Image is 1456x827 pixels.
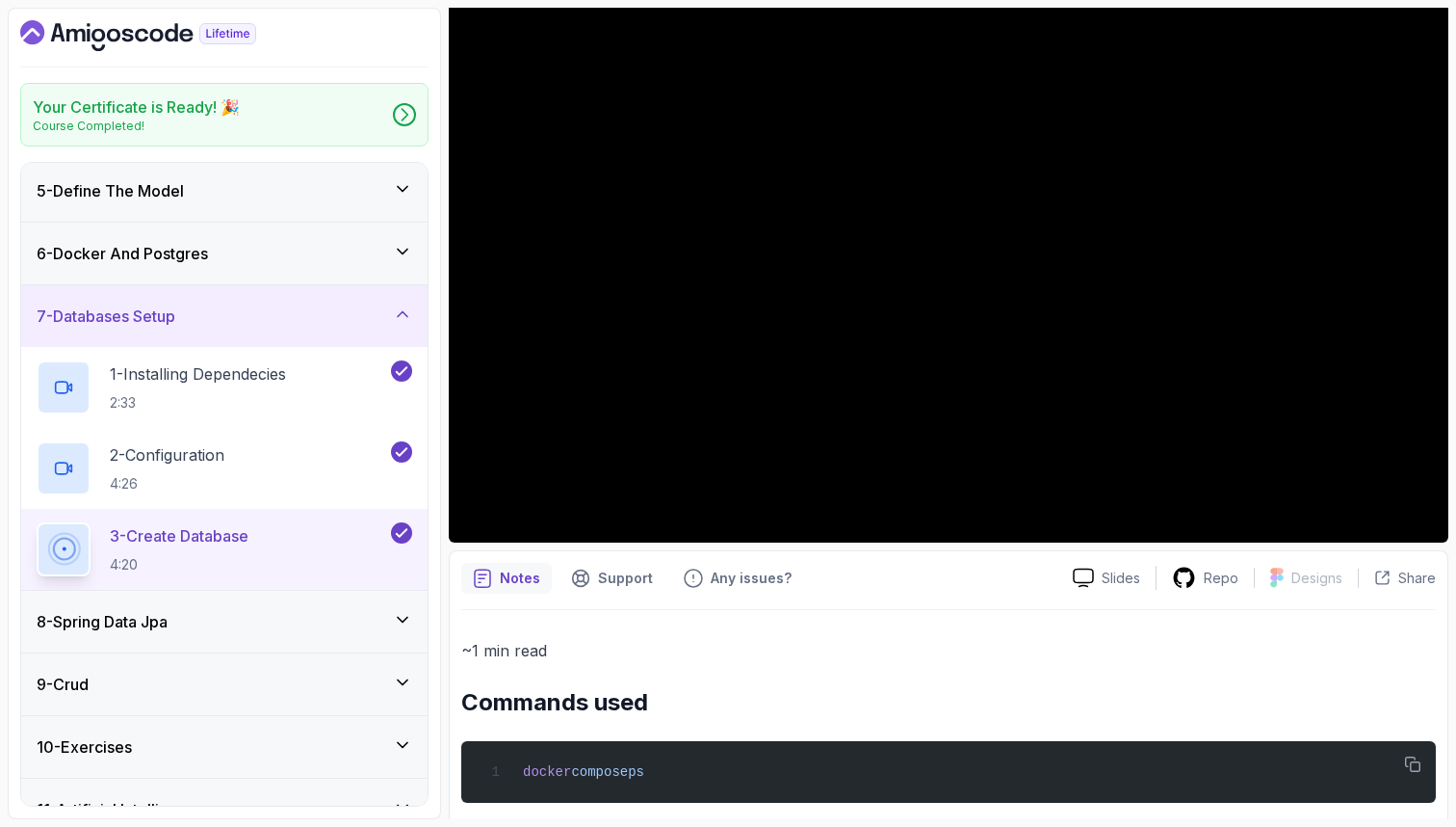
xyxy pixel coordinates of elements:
span: ps [628,764,644,780]
button: Support button [559,563,664,594]
a: Your Certificate is Ready! 🎉Course Completed! [20,83,429,147]
button: 10-Exercises [21,716,428,778]
p: 3 - Create Database [110,524,248,547]
p: ~1 min read [461,637,1436,664]
button: 9-Crud [21,654,428,715]
p: Support [598,569,653,588]
h3: 7 - Databases Setup [37,305,175,328]
p: Designs [1291,569,1342,588]
p: 2 - Configuration [110,443,224,467]
button: 2-Configuration4:26 [37,441,412,495]
button: 3-Create Database4:20 [37,522,412,576]
button: 6-Docker And Postgres [21,223,428,284]
p: 2:33 [110,393,286,413]
span: docker [523,764,571,780]
p: Share [1398,569,1436,588]
h3: 5 - Define The Model [37,179,184,202]
h3: 10 - Exercises [37,735,132,759]
button: 5-Define The Model [21,160,428,222]
h2: Your Certificate is Ready! 🎉 [33,95,240,119]
button: notes button [461,563,552,594]
span: compose [571,764,628,780]
button: Feedback button [672,563,803,594]
h3: 9 - Crud [37,673,89,696]
a: Dashboard [20,20,300,51]
button: Share [1358,569,1436,588]
a: Slides [1057,568,1156,588]
h3: 8 - Spring Data Jpa [37,610,168,633]
p: 4:26 [110,474,224,494]
p: 4:20 [110,555,248,574]
p: Any issues? [711,569,792,588]
p: Repo [1204,569,1238,588]
button: 7-Databases Setup [21,285,428,347]
p: Course Completed! [33,119,240,134]
p: Notes [500,569,540,588]
h2: Commands used [461,687,1436,718]
h3: 6 - Docker And Postgres [37,242,208,265]
h3: 11 - Artificial Intelligence [37,798,205,821]
button: 1-Installing Dependecies2:33 [37,360,412,414]
a: Repo [1157,566,1254,590]
p: Slides [1102,569,1140,588]
button: 8-Spring Data Jpa [21,591,428,653]
p: 1 - Installing Dependecies [110,362,286,386]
